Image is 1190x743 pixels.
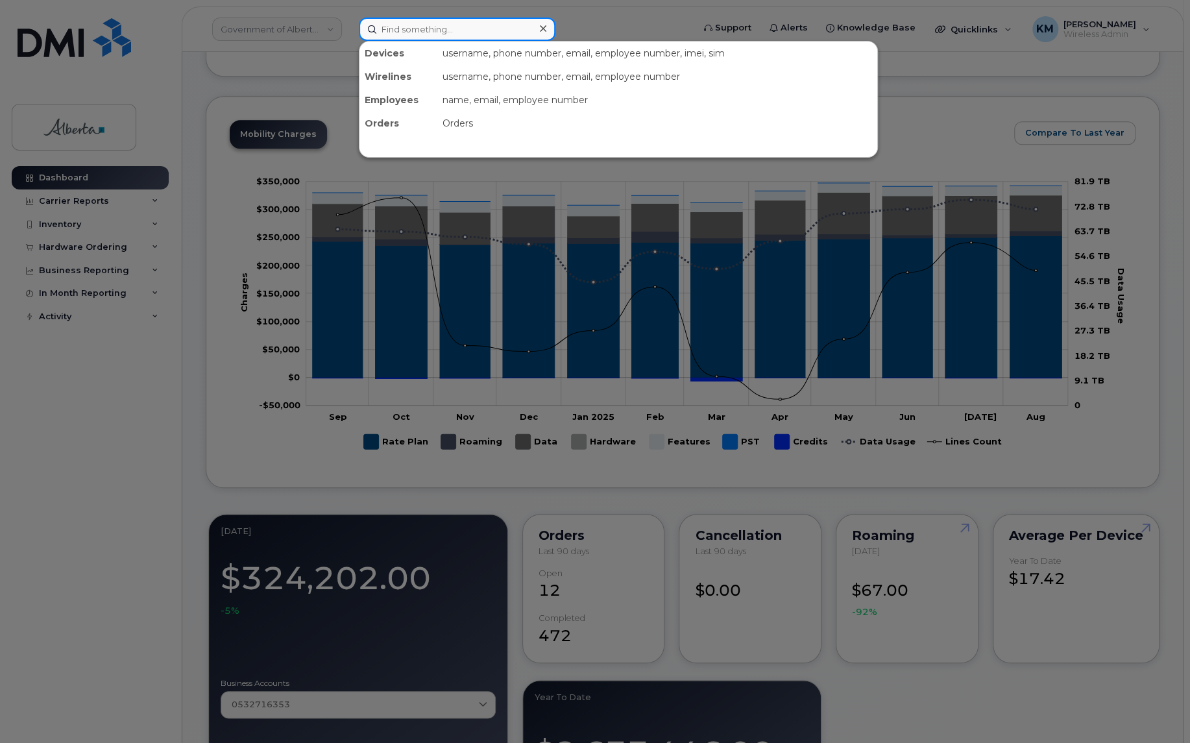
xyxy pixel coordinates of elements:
input: Find something... [359,18,555,41]
div: Employees [359,88,437,112]
div: Orders [437,112,877,135]
div: username, phone number, email, employee number, imei, sim [437,42,877,65]
div: username, phone number, email, employee number [437,65,877,88]
div: name, email, employee number [437,88,877,112]
div: Devices [359,42,437,65]
div: Wirelines [359,65,437,88]
div: Orders [359,112,437,135]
